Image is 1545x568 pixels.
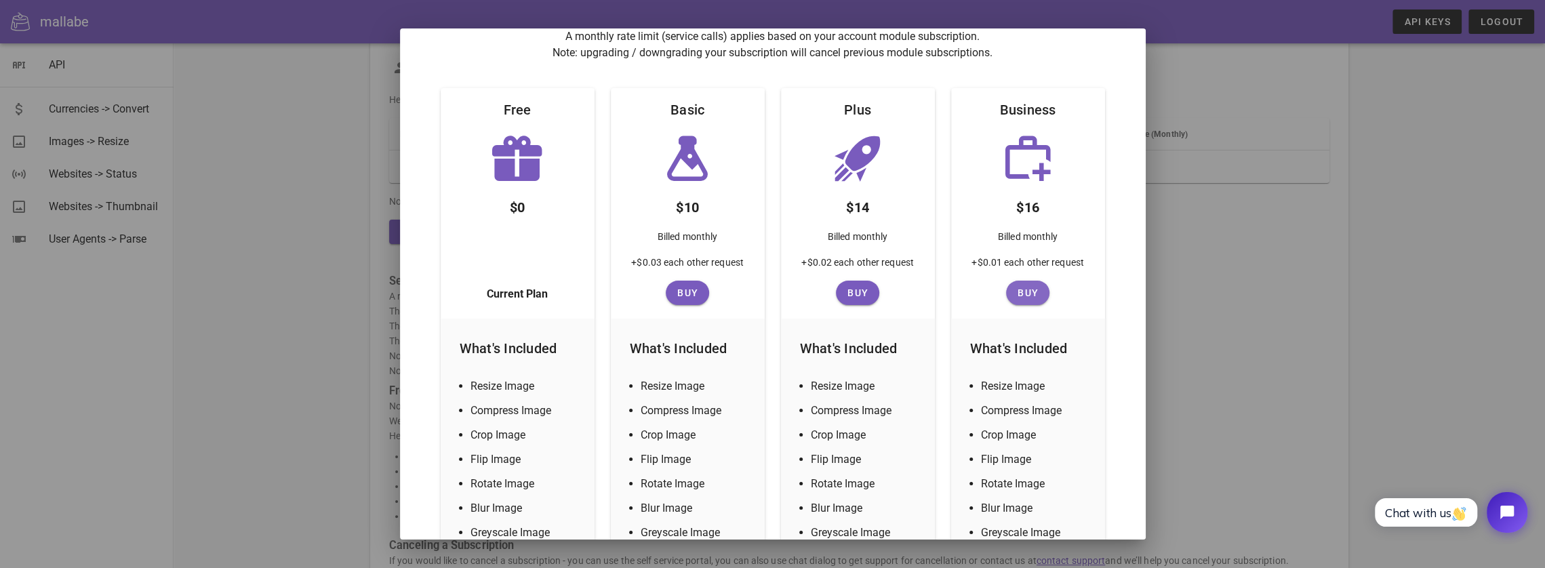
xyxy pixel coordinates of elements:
div: $10 [665,186,710,224]
li: Compress Image [811,403,921,419]
div: Free [493,88,542,131]
li: Crop Image [811,427,921,443]
li: Resize Image [470,378,581,394]
div: +$0.03 each other request [620,255,755,281]
div: Plus [833,88,882,131]
li: Resize Image [641,378,751,394]
li: Greyscale Image [641,525,751,541]
li: Rotate Image [811,476,921,492]
li: Greyscale Image [470,525,581,541]
li: Crop Image [981,427,1091,443]
div: +$0.01 each other request [961,255,1095,281]
div: Billed monthly [647,224,728,255]
li: Resize Image [981,378,1091,394]
div: Billed monthly [987,224,1068,255]
span: Buy [841,287,874,298]
li: Rotate Image [470,476,581,492]
li: Compress Image [470,403,581,419]
div: $0 [499,186,536,224]
div: Billed monthly [817,224,898,255]
button: Buy [836,281,879,305]
li: Resize Image [811,378,921,394]
div: What's Included [959,327,1097,370]
button: Buy [666,281,709,305]
li: Blur Image [470,500,581,516]
li: Blur Image [811,500,921,516]
li: Greyscale Image [981,525,1091,541]
li: Flip Image [641,451,751,468]
li: Crop Image [641,427,751,443]
li: Rotate Image [641,476,751,492]
p: A monthly rate limit (service calls) applies based on your account module subscription. Note: upg... [441,28,1105,61]
li: Blur Image [641,500,751,516]
span: Buy [671,287,704,298]
span: Current Plan [487,286,548,302]
button: Buy [1006,281,1049,305]
li: Compress Image [641,403,751,419]
div: $16 [1005,186,1050,224]
li: Rotate Image [981,476,1091,492]
div: What's Included [449,327,586,370]
li: Flip Image [981,451,1091,468]
li: Crop Image [470,427,581,443]
li: Flip Image [811,451,921,468]
iframe: Tidio Chat [1360,481,1539,544]
span: Buy [1011,287,1044,298]
li: Blur Image [981,500,1091,516]
div: +$0.02 each other request [790,255,925,281]
li: Flip Image [470,451,581,468]
div: Business [989,88,1067,131]
div: $14 [835,186,880,224]
li: Greyscale Image [811,525,921,541]
div: What's Included [619,327,757,370]
div: What's Included [789,327,927,370]
div: Basic [660,88,715,131]
li: Compress Image [981,403,1091,419]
